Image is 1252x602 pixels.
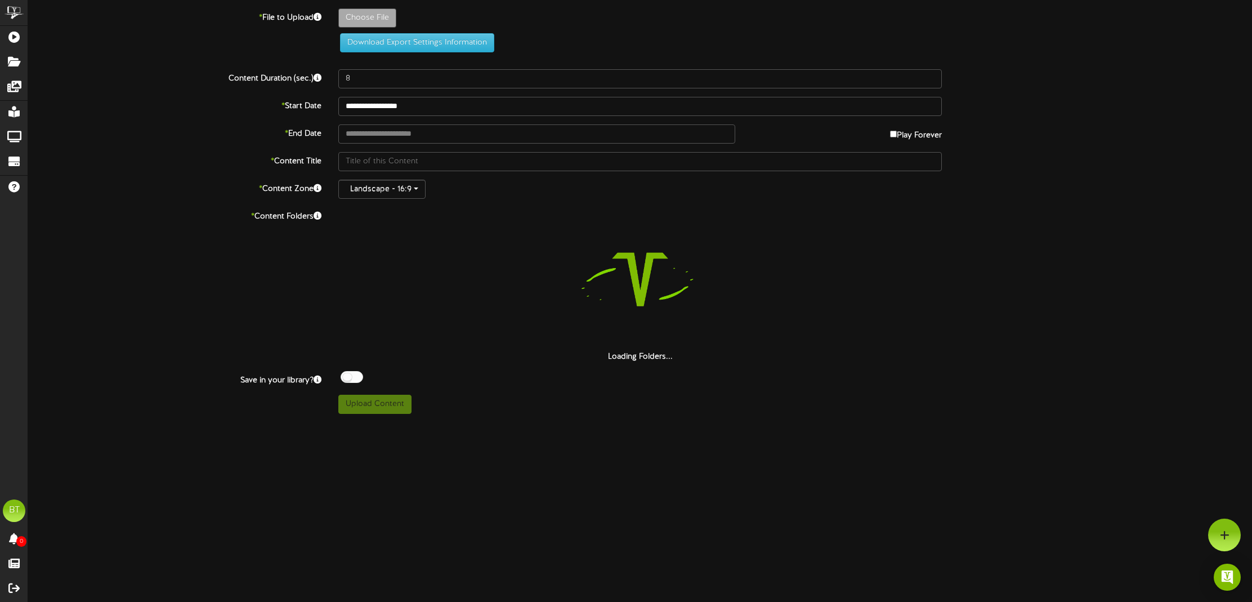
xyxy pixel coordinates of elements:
label: Content Title [20,152,330,167]
label: Save in your library? [20,371,330,386]
button: Upload Content [338,395,412,414]
label: Content Duration (sec.) [20,69,330,84]
button: Landscape - 16:9 [338,180,426,199]
input: Play Forever [890,131,897,137]
label: Content Zone [20,180,330,195]
input: Title of this Content [338,152,942,171]
label: End Date [20,124,330,140]
label: File to Upload [20,8,330,24]
label: Play Forever [890,124,942,141]
div: Open Intercom Messenger [1214,564,1241,591]
span: 0 [16,536,26,547]
label: Start Date [20,97,330,112]
img: loading-spinner-5.png [568,207,712,351]
label: Content Folders [20,207,330,222]
div: BT [3,500,25,522]
button: Download Export Settings Information [340,33,494,52]
strong: Loading Folders... [608,353,673,361]
a: Download Export Settings Information [334,38,494,47]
